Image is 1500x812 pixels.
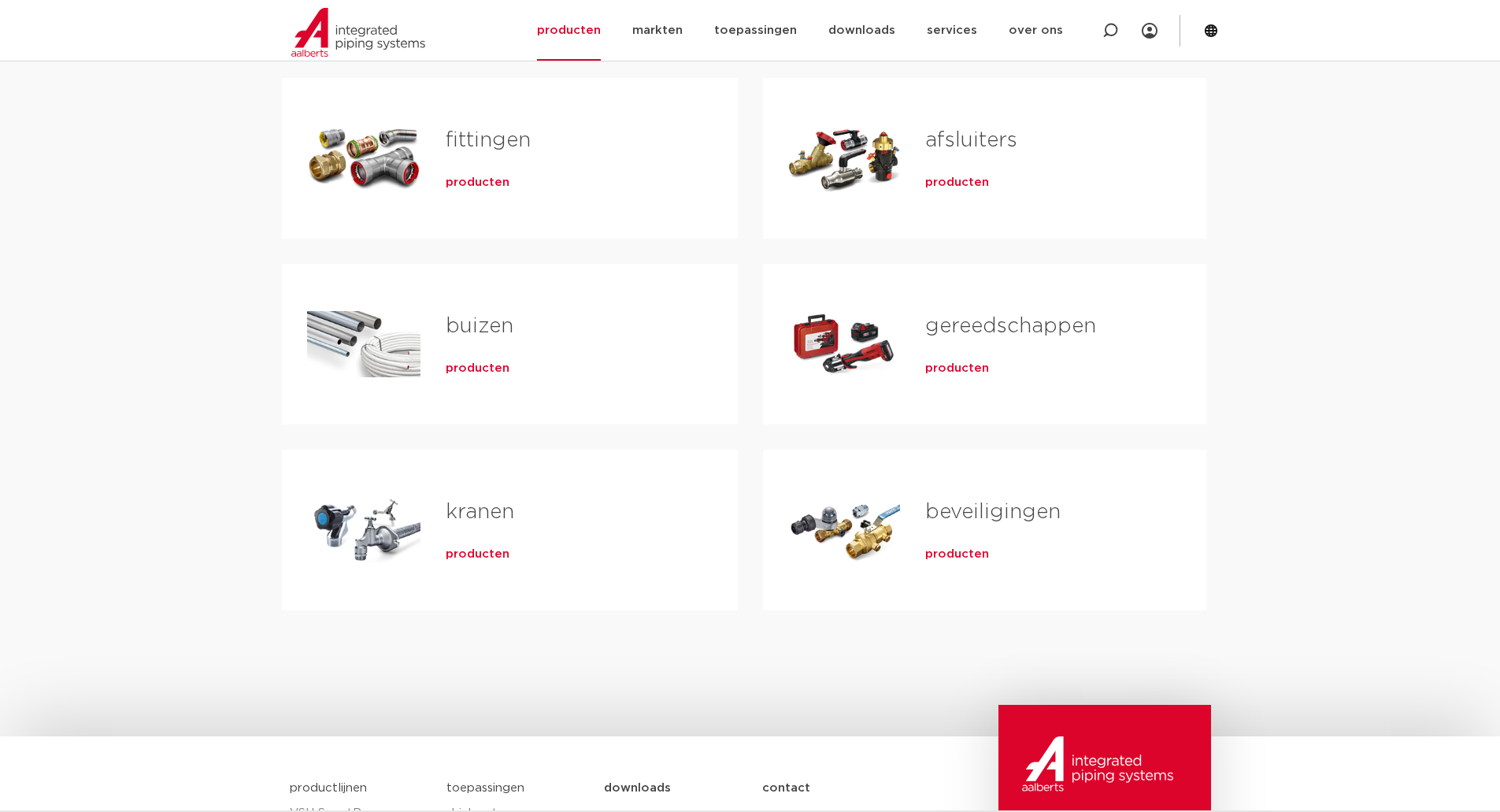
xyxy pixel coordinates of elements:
a: buizen [446,316,513,336]
a: gereedschappen [925,316,1096,336]
a: kranen [446,502,514,522]
a: contact [762,769,920,808]
a: fittingen [446,130,531,150]
a: toepassingen [446,782,524,794]
a: producten [446,175,509,191]
a: producten [925,175,989,191]
a: afsluiters [925,130,1017,150]
a: producten [925,547,989,562]
a: downloads [604,769,762,808]
a: producten [925,361,989,376]
a: producten [446,361,509,376]
a: producten [446,547,509,562]
a: beveiligingen [925,502,1061,522]
a: productlijnen [290,782,367,794]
